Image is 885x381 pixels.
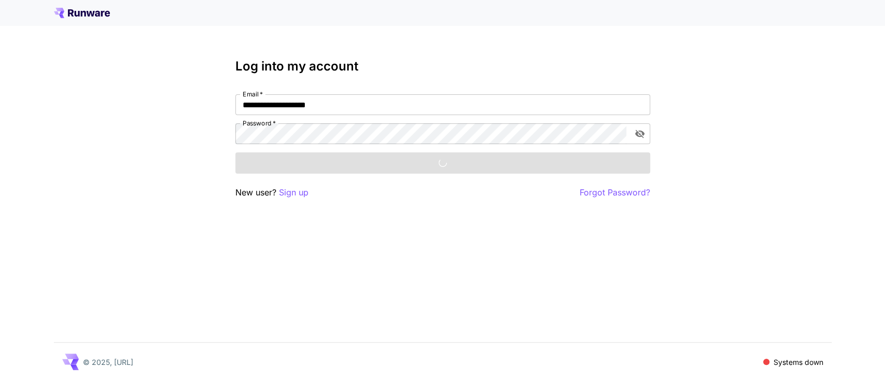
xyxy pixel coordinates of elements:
label: Password [243,119,276,128]
label: Email [243,90,263,98]
p: Systems down [774,357,823,368]
button: Forgot Password? [580,186,650,199]
p: © 2025, [URL] [83,357,133,368]
h3: Log into my account [235,59,650,74]
button: Sign up [279,186,308,199]
button: toggle password visibility [630,124,649,143]
p: New user? [235,186,308,199]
